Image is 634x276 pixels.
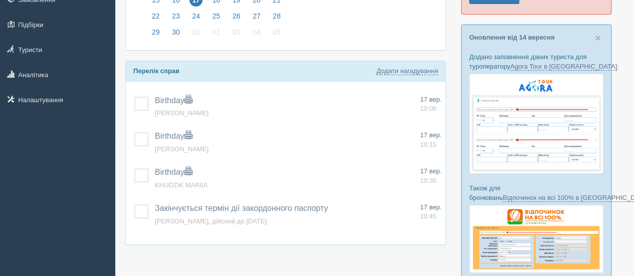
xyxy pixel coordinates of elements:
[210,10,223,23] span: 25
[595,33,601,43] button: Close
[149,10,162,23] span: 22
[146,27,165,43] a: 29
[267,27,284,43] a: 05
[270,10,283,23] span: 28
[155,96,192,105] a: Birthday
[186,27,205,43] a: 01
[420,167,442,175] span: 17 вер.
[155,168,192,176] a: Birthday
[169,10,182,23] span: 23
[270,26,283,39] span: 05
[149,26,162,39] span: 29
[469,205,603,273] img: otdihnavse100--%D1%84%D0%BE%D1%80%D0%BC%D0%B0-%D0%B1%D1%80%D0%BE%D0%BD%D0%B8%D1%80%D0%BE%D0%B2%D0...
[155,217,267,225] a: [PERSON_NAME], дійсний до [DATE]
[155,204,328,212] a: Закінчується термін дії закордонного паспорту
[210,26,223,39] span: 02
[469,183,603,202] p: Також для бронювань :
[169,26,182,39] span: 30
[420,105,437,112] span: 10:00
[155,109,208,117] a: [PERSON_NAME]
[166,11,185,27] a: 23
[146,11,165,27] a: 22
[155,181,207,189] a: KHUDZIK MARIIA
[250,10,263,23] span: 27
[189,10,202,23] span: 24
[420,131,442,139] span: 17 вер.
[469,74,603,174] img: agora-tour-%D1%84%D0%BE%D1%80%D0%BC%D0%B0-%D0%B1%D1%80%D0%BE%D0%BD%D1%8E%D0%B2%D0%B0%D0%BD%D0%BD%...
[420,95,442,114] a: 17 вер. 10:00
[420,203,442,221] a: 17 вер. 10:45
[420,141,437,148] span: 10:15
[469,34,554,41] a: Оновлення від 14 вересня
[227,27,246,43] a: 03
[189,26,202,39] span: 01
[207,27,226,43] a: 02
[469,52,603,71] p: Додано заповнення даних туриста для туроператору :
[247,27,266,43] a: 04
[207,11,226,27] a: 25
[230,26,243,39] span: 03
[420,203,442,211] span: 17 вер.
[420,212,437,220] span: 10:45
[230,10,243,23] span: 26
[420,131,442,149] a: 17 вер. 10:15
[247,11,266,27] a: 27
[227,11,246,27] a: 26
[267,11,284,27] a: 28
[420,96,442,103] span: 17 вер.
[250,26,263,39] span: 04
[133,67,179,75] b: Перелік справ
[376,67,438,75] a: Додати нагадування
[155,145,208,153] a: [PERSON_NAME]
[186,11,205,27] a: 24
[420,177,437,184] span: 10:30
[595,32,601,44] span: ×
[155,132,192,140] a: Birthday
[420,167,442,185] a: 17 вер. 10:30
[166,27,185,43] a: 30
[510,63,617,71] a: Agora Tour в [GEOGRAPHIC_DATA]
